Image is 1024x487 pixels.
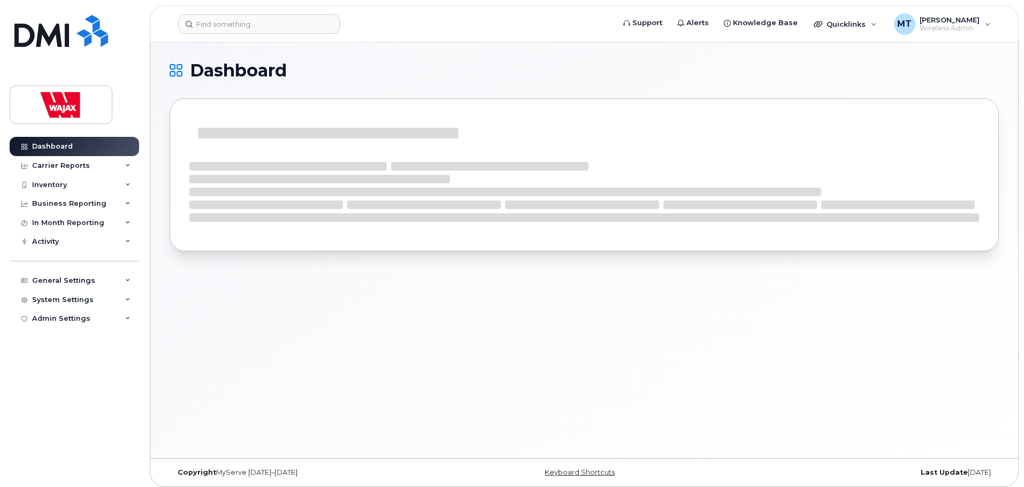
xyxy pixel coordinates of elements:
strong: Copyright [178,468,216,476]
div: [DATE] [722,468,999,477]
span: Dashboard [190,63,287,79]
a: Keyboard Shortcuts [545,468,615,476]
div: MyServe [DATE]–[DATE] [170,468,446,477]
strong: Last Update [921,468,968,476]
